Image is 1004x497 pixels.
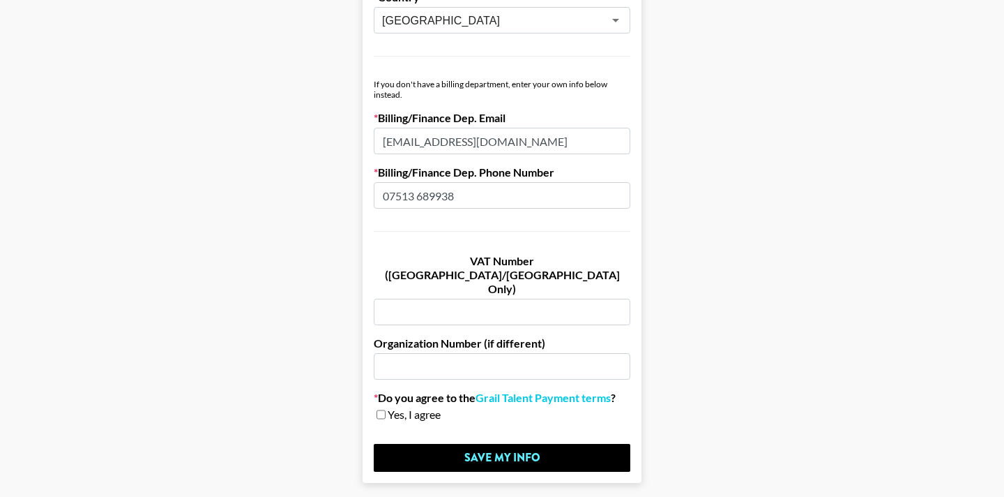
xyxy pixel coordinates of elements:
[374,391,630,405] label: Do you agree to the ?
[476,391,611,405] a: Grail Talent Payment terms
[374,79,630,100] div: If you don't have a billing department, enter your own info below instead.
[374,336,630,350] label: Organization Number (if different)
[374,444,630,472] input: Save My Info
[374,111,630,125] label: Billing/Finance Dep. Email
[388,408,441,422] span: Yes, I agree
[374,254,630,296] label: VAT Number ([GEOGRAPHIC_DATA]/[GEOGRAPHIC_DATA] Only)
[374,165,630,179] label: Billing/Finance Dep. Phone Number
[606,10,625,30] button: Open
